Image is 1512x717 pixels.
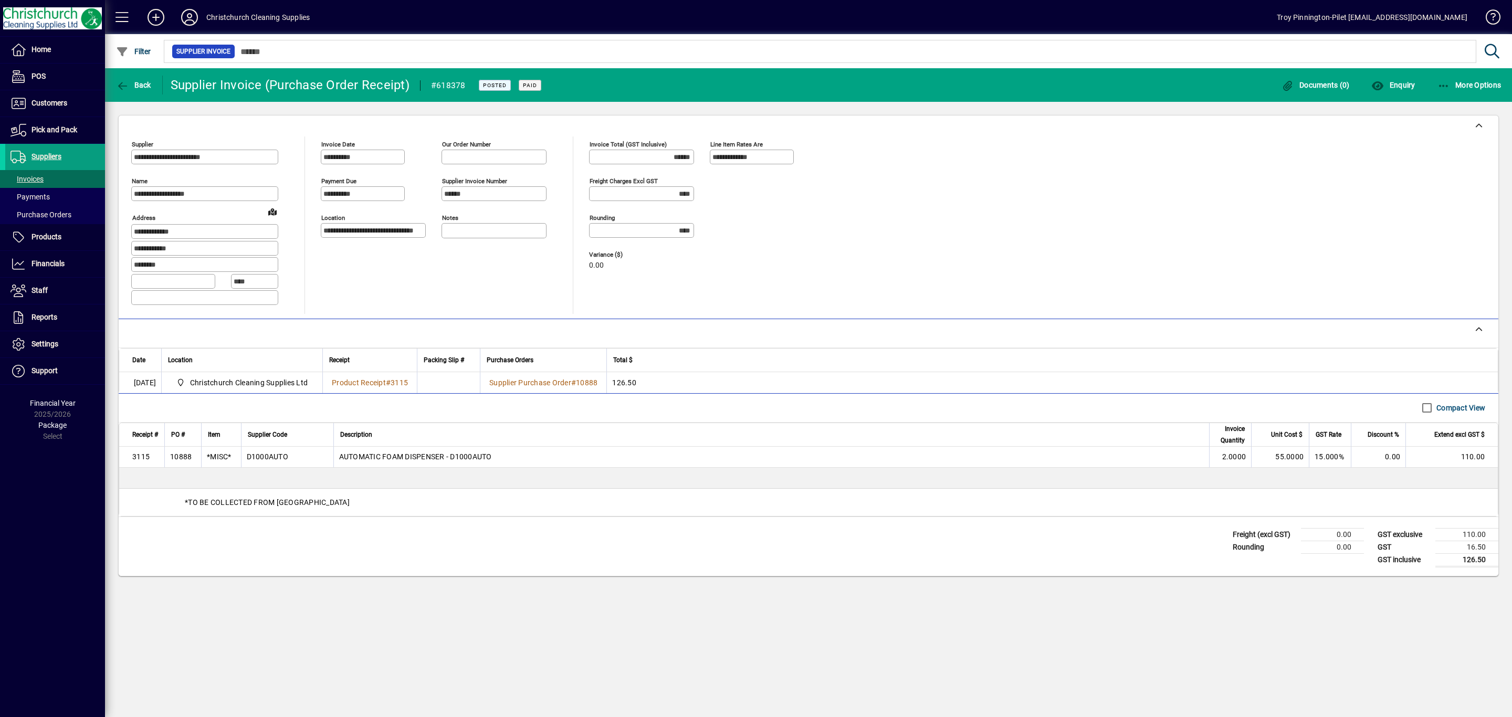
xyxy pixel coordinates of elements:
div: Packing Slip # [424,354,474,366]
span: Unit Cost $ [1271,429,1303,440]
span: 0.00 [589,261,604,270]
span: GST Rate [1316,429,1341,440]
span: Customers [31,99,67,107]
span: Suppliers [31,152,61,161]
span: Paid [523,82,537,89]
span: Supplier Code [248,429,287,440]
mat-label: Location [321,214,345,222]
span: Enquiry [1371,81,1415,89]
span: Location [168,354,193,366]
span: Home [31,45,51,54]
td: Freight (excl GST) [1227,528,1301,541]
a: Supplier Purchase Order#10888 [486,377,601,388]
a: Settings [5,331,105,357]
a: Product Receipt#3115 [328,377,412,388]
span: Posted [483,82,507,89]
mat-label: Invoice Total (GST inclusive) [590,141,667,148]
button: More Options [1435,76,1504,94]
a: Reports [5,304,105,331]
td: 16.50 [1435,541,1498,553]
span: Support [31,366,58,375]
span: Packing Slip # [424,354,464,366]
div: #618378 [431,77,466,94]
span: Invoice Quantity [1216,423,1245,446]
div: Total $ [613,354,1485,366]
td: 0.00 [1301,528,1364,541]
span: Receipt # [132,429,158,440]
span: Settings [31,340,58,348]
a: Home [5,37,105,63]
td: 55.0000 [1251,447,1309,468]
td: 126.50 [1435,553,1498,566]
span: Variance ($) [589,251,652,258]
span: Pick and Pack [31,125,77,134]
a: Invoices [5,170,105,188]
td: GST [1372,541,1435,553]
button: Back [113,76,154,94]
span: Purchase Orders [487,354,533,366]
span: [DATE] [134,377,156,388]
td: D1000AUTO [241,447,333,468]
div: Receipt [329,354,411,366]
a: Staff [5,278,105,304]
span: Payments [10,193,50,201]
span: Purchase Orders [10,210,71,219]
span: # [571,378,576,387]
td: GST inclusive [1372,553,1435,566]
span: Supplier Invoice [176,46,230,57]
mat-label: Rounding [590,214,615,222]
span: Product Receipt [332,378,386,387]
td: 15.000% [1309,447,1351,468]
span: PO # [171,429,185,440]
a: Knowledge Base [1478,2,1499,36]
span: Receipt [329,354,350,366]
mat-label: Our order number [442,141,491,148]
button: Filter [113,42,154,61]
span: Item [208,429,220,440]
span: Back [116,81,151,89]
span: Financials [31,259,65,268]
td: 110.00 [1435,528,1498,541]
span: Total $ [613,354,633,366]
mat-label: Supplier [132,141,153,148]
div: Supplier Invoice (Purchase Order Receipt) [171,77,409,93]
td: 110.00 [1405,447,1498,468]
div: Christchurch Cleaning Supplies [206,9,310,26]
mat-label: Line item rates are [710,141,763,148]
td: 2.0000 [1209,447,1251,468]
a: Customers [5,90,105,117]
app-page-header-button: Back [105,76,163,94]
div: *TO BE COLLECTED FROM [GEOGRAPHIC_DATA] [119,489,1498,516]
div: Date [132,354,155,366]
span: Package [38,421,67,429]
button: Profile [173,8,206,27]
a: Payments [5,188,105,206]
button: Add [139,8,173,27]
td: 3115 [119,447,164,468]
div: Troy Pinnington-Pilet [EMAIL_ADDRESS][DOMAIN_NAME] [1277,9,1467,26]
span: Staff [31,286,48,294]
td: 0.00 [1301,541,1364,553]
a: Financials [5,251,105,277]
mat-label: Notes [442,214,458,222]
span: More Options [1437,81,1501,89]
span: Documents (0) [1282,81,1350,89]
span: Invoices [10,175,44,183]
td: Rounding [1227,541,1301,553]
button: Documents (0) [1279,76,1352,94]
a: View on map [264,203,281,220]
a: Pick and Pack [5,117,105,143]
span: Filter [116,47,151,56]
mat-label: Freight charges excl GST [590,177,658,185]
span: Date [132,354,145,366]
td: 126.50 [606,372,1498,393]
a: Purchase Orders [5,206,105,224]
mat-label: Supplier invoice number [442,177,507,185]
a: POS [5,64,105,90]
span: Christchurch Cleaning Supplies Ltd [172,376,312,389]
a: Support [5,358,105,384]
span: Description [340,429,372,440]
span: Financial Year [30,399,76,407]
mat-label: Name [132,177,148,185]
span: # [386,378,391,387]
